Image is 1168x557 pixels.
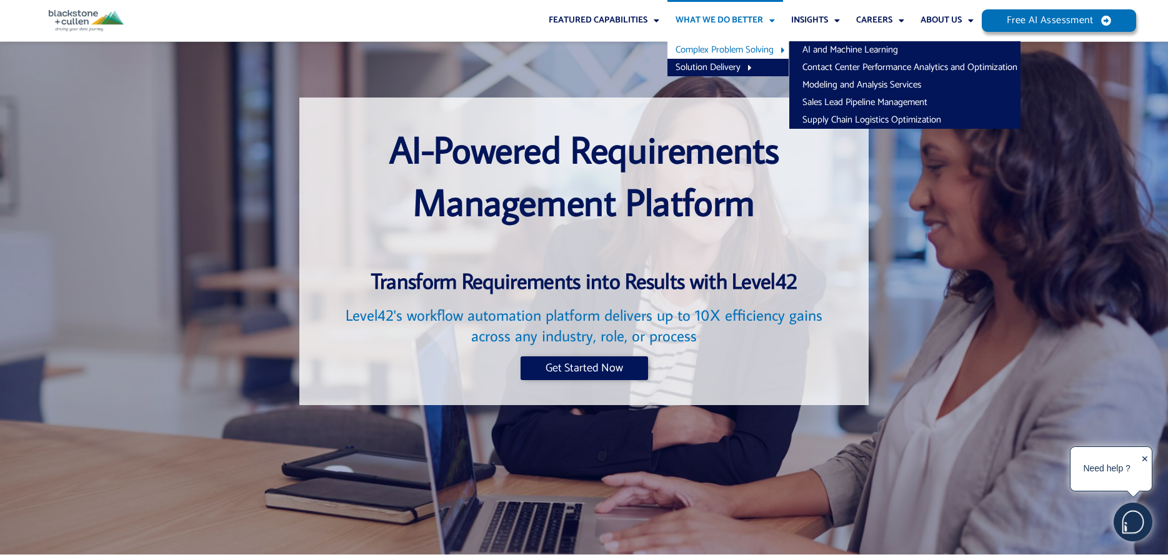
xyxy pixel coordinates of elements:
[789,111,1021,129] a: Supply Chain Logistics Optimization
[1072,449,1141,489] div: Need help ?
[1114,503,1152,541] img: users%2F5SSOSaKfQqXq3cFEnIZRYMEs4ra2%2Fmedia%2Fimages%2F-Bulle%20blanche%20sans%20fond%20%2B%20ma...
[521,356,648,380] a: Get Started Now
[789,41,1021,129] ul: Complex Problem Solving
[789,76,1021,94] a: Modeling and Analysis Services
[546,363,623,374] span: Get Started Now
[667,41,789,76] ul: What We Do Better
[667,41,789,59] a: Complex Problem Solving
[982,9,1137,32] a: Free AI Assessment
[789,41,1021,59] a: AI and Machine Learning
[1141,450,1149,489] div: ✕
[667,59,789,76] a: Solution Delivery
[324,305,844,346] h2: Level42's workflow automation platform delivers up to 10X efficiency gains across any industry, r...
[789,59,1021,76] a: Contact Center Performance Analytics and Optimization
[324,266,844,295] h3: Transform Requirements into Results with Level42
[1007,16,1093,26] span: Free AI Assessment
[789,94,1021,111] a: Sales Lead Pipeline Management
[324,123,844,228] h1: AI-Powered Requirements Management Platform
